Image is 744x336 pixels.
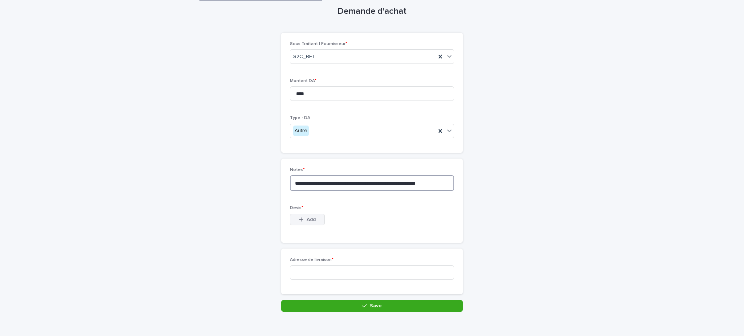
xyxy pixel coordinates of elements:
[281,6,463,17] h1: Demande d'achat
[281,300,463,312] button: Save
[290,79,316,83] span: Montant DA
[307,217,316,222] span: Add
[290,168,305,172] span: Notes
[290,42,347,46] span: Sous Traitant | Fournisseur
[293,126,309,136] div: Autre
[293,53,315,61] span: S2C_BET
[290,258,333,262] span: Adresse de livraison
[290,214,325,225] button: Add
[290,116,310,120] span: Type - DA
[370,303,382,308] span: Save
[290,206,303,210] span: Devis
